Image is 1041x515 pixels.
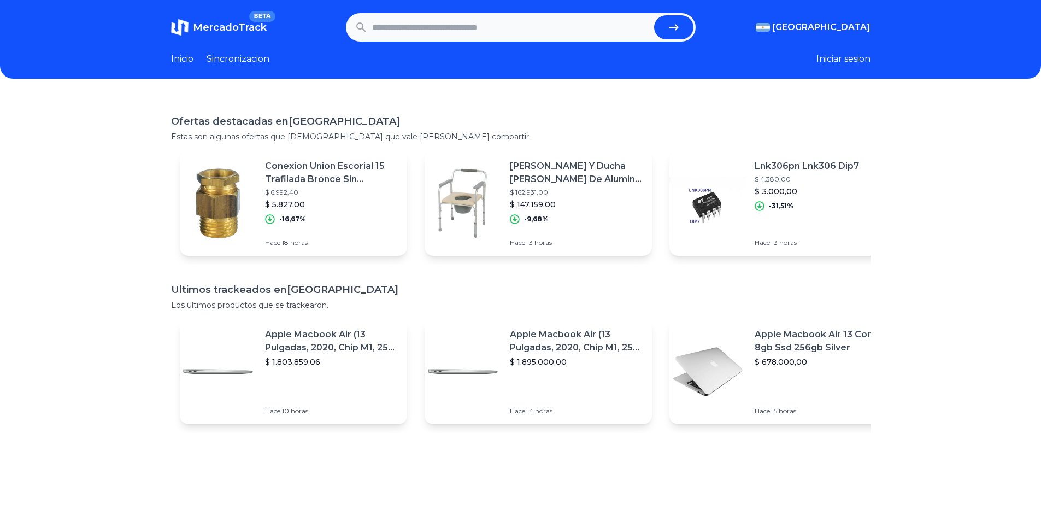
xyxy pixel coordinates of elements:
[265,238,398,247] p: Hace 18 horas
[510,199,643,210] p: $ 147.159,00
[207,52,269,66] a: Sincronizacion
[816,52,871,66] button: Iniciar sesion
[755,186,859,197] p: $ 3.000,00
[180,333,256,410] img: Featured image
[769,202,793,210] p: -31,51%
[669,319,897,424] a: Featured imageApple Macbook Air 13 Core I5 8gb Ssd 256gb Silver$ 678.000,00Hace 15 horas
[265,407,398,415] p: Hace 10 horas
[180,165,256,242] img: Featured image
[669,165,746,242] img: Featured image
[669,333,746,410] img: Featured image
[171,282,871,297] h1: Ultimos trackeados en [GEOGRAPHIC_DATA]
[171,300,871,311] p: Los ultimos productos que se trackearon.
[425,333,501,410] img: Featured image
[171,19,189,36] img: MercadoTrack
[279,215,306,224] p: -16,67%
[755,160,859,173] p: Lnk306pn Lnk306 Dip7
[510,238,643,247] p: Hace 13 horas
[755,238,859,247] p: Hace 13 horas
[425,165,501,242] img: Featured image
[425,319,652,424] a: Featured imageApple Macbook Air (13 Pulgadas, 2020, Chip M1, 256 Gb De Ssd, 8 Gb De Ram) - Plata$...
[265,160,398,186] p: Conexion Union Escorial 15 Trafilada Bronce Sin [PERSON_NAME] Cocina
[180,151,407,256] a: Featured imageConexion Union Escorial 15 Trafilada Bronce Sin [PERSON_NAME] Cocina$ 6.992,40$ 5.8...
[755,407,888,415] p: Hace 15 horas
[669,151,897,256] a: Featured imageLnk306pn Lnk306 Dip7$ 4.380,00$ 3.000,00-31,51%Hace 13 horas
[193,21,267,33] span: MercadoTrack
[249,11,275,22] span: BETA
[510,188,643,197] p: $ 162.931,00
[510,356,643,367] p: $ 1.895.000,00
[171,19,267,36] a: MercadoTrackBETA
[510,160,643,186] p: [PERSON_NAME] Y Ducha [PERSON_NAME] De Aluminio D313-i1020
[510,328,643,354] p: Apple Macbook Air (13 Pulgadas, 2020, Chip M1, 256 Gb De Ssd, 8 Gb De Ram) - Plata
[171,114,871,129] h1: Ofertas destacadas en [GEOGRAPHIC_DATA]
[265,356,398,367] p: $ 1.803.859,06
[171,52,193,66] a: Inicio
[755,175,859,184] p: $ 4.380,00
[510,407,643,415] p: Hace 14 horas
[755,356,888,367] p: $ 678.000,00
[265,328,398,354] p: Apple Macbook Air (13 Pulgadas, 2020, Chip M1, 256 Gb De Ssd, 8 Gb De Ram) - Plata
[265,199,398,210] p: $ 5.827,00
[171,131,871,142] p: Estas son algunas ofertas que [DEMOGRAPHIC_DATA] que vale [PERSON_NAME] compartir.
[772,21,871,34] span: [GEOGRAPHIC_DATA]
[180,319,407,424] a: Featured imageApple Macbook Air (13 Pulgadas, 2020, Chip M1, 256 Gb De Ssd, 8 Gb De Ram) - Plata$...
[756,23,770,32] img: Argentina
[524,215,549,224] p: -9,68%
[265,188,398,197] p: $ 6.992,40
[756,21,871,34] button: [GEOGRAPHIC_DATA]
[425,151,652,256] a: Featured image[PERSON_NAME] Y Ducha [PERSON_NAME] De Aluminio D313-i1020$ 162.931,00$ 147.159,00-...
[755,328,888,354] p: Apple Macbook Air 13 Core I5 8gb Ssd 256gb Silver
